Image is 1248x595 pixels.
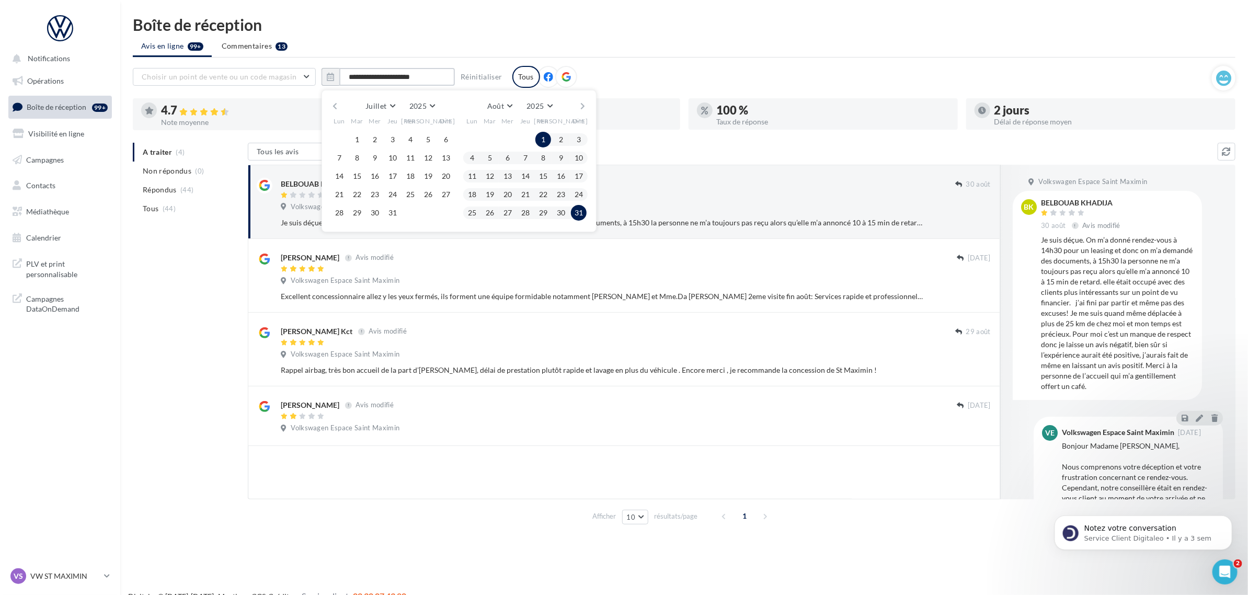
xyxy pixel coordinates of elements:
button: Juillet [361,99,399,113]
span: Tous [143,203,158,214]
button: 13 [500,168,516,184]
a: PLV et print personnalisable [6,253,114,283]
button: 2025 [405,99,439,113]
button: 14 [518,168,533,184]
div: Délai de réponse moyen [994,118,1227,125]
span: Mar [351,117,363,125]
span: Non répondus [143,166,191,176]
div: Taux de réponse [717,118,949,125]
span: [PERSON_NAME] [402,117,455,125]
a: Campagnes DataOnDemand [6,288,114,318]
button: 27 [438,187,454,202]
button: 20 [438,168,454,184]
span: 1 [736,508,753,524]
button: Choisir un point de vente ou un code magasin [133,68,316,86]
span: Calendrier [26,233,61,242]
button: Réinitialiser [456,71,507,83]
button: Tous les avis [248,143,352,161]
p: VW ST MAXIMIN [30,571,100,581]
div: Note moyenne [161,119,394,126]
button: 16 [553,168,569,184]
button: 22 [349,187,365,202]
button: 1 [535,132,551,147]
button: 17 [385,168,400,184]
button: 21 [331,187,347,202]
button: 6 [500,150,516,166]
button: 20 [500,187,516,202]
span: Opérations [27,76,64,85]
span: Médiathèque [26,207,69,216]
a: Visibilité en ligne [6,123,114,145]
button: 11 [464,168,480,184]
span: [DATE] [968,254,991,263]
span: 30 août [1041,221,1066,231]
div: BELBOUAB KHADIJA [1041,199,1123,207]
div: Je suis déçue. On m’a donné rendez-vous à 14h30 pour un leasing et donc on m’a demandé des docume... [1041,235,1194,392]
button: 12 [420,150,436,166]
a: Contacts [6,175,114,197]
button: 17 [571,168,587,184]
span: [DATE] [968,401,991,410]
span: 2025 [409,101,427,110]
span: Boîte de réception [27,102,86,111]
span: Volkswagen Espace Saint Maximin [291,424,399,433]
a: Médiathèque [6,201,114,223]
div: [PERSON_NAME] Kct [281,326,352,337]
span: Choisir un point de vente ou un code magasin [142,72,296,81]
button: 31 [571,205,587,221]
span: Notifications [28,54,70,63]
span: Mar [484,117,496,125]
span: Avis modifié [356,401,394,409]
button: 3 [385,132,400,147]
span: Dim [440,117,452,125]
button: 25 [464,205,480,221]
span: Contacts [26,181,55,190]
span: 29 août [966,327,991,337]
button: 4 [464,150,480,166]
div: 100 % [717,105,949,116]
button: 23 [553,187,569,202]
span: Dim [573,117,585,125]
button: 23 [367,187,383,202]
a: Boîte de réception99+ [6,96,114,118]
span: Afficher [593,511,616,521]
button: 1 [349,132,365,147]
button: 27 [500,205,516,221]
button: 24 [571,187,587,202]
button: 26 [482,205,498,221]
iframe: Intercom notifications message [1039,494,1248,567]
span: Visibilité en ligne [28,129,84,138]
span: 30 août [966,180,991,189]
button: 18 [464,187,480,202]
span: Campagnes DataOnDemand [26,292,108,314]
span: Mer [501,117,514,125]
span: (44) [163,204,176,213]
button: 13 [438,150,454,166]
span: 2025 [526,101,544,110]
button: 7 [518,150,533,166]
button: 25 [403,187,418,202]
button: 29 [349,205,365,221]
span: résultats/page [654,511,697,521]
div: Rappel airbag, très bon accueil de la part d’[PERSON_NAME], délai de prestation plutôt rapide et ... [281,365,923,375]
button: 22 [535,187,551,202]
span: Avis modifié [1082,221,1120,230]
button: 11 [403,150,418,166]
div: 99+ [92,104,108,112]
button: 24 [385,187,400,202]
button: 7 [331,150,347,166]
button: 28 [518,205,533,221]
button: 8 [349,150,365,166]
button: 14 [331,168,347,184]
span: Volkswagen Espace Saint Maximin [1038,177,1147,187]
span: Campagnes [26,155,64,164]
div: 4.7 [161,105,394,117]
button: 28 [331,205,347,221]
span: Avis modifié [369,327,407,336]
div: Boîte de réception [133,17,1235,32]
div: 2 jours [994,105,1227,116]
button: 6 [438,132,454,147]
span: BK [1024,202,1034,212]
span: Jeu [387,117,398,125]
button: 10 [571,150,587,166]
